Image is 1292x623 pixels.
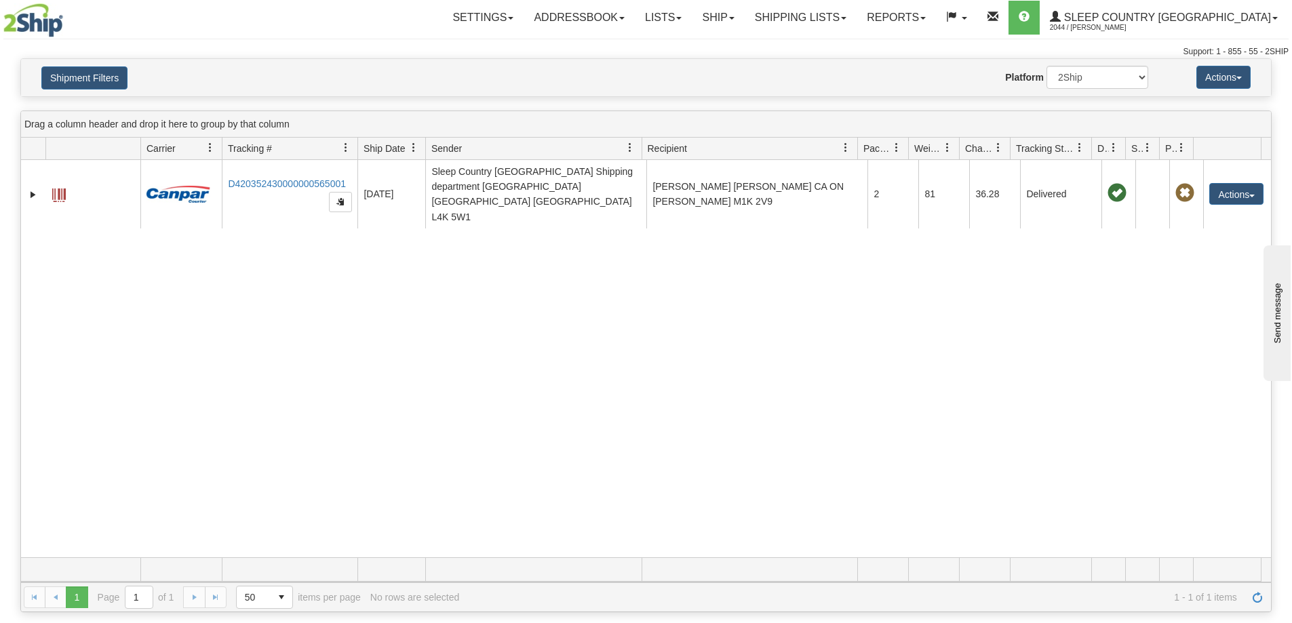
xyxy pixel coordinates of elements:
[228,142,272,155] span: Tracking #
[3,46,1289,58] div: Support: 1 - 855 - 55 - 2SHIP
[469,592,1237,603] span: 1 - 1 of 1 items
[199,136,222,159] a: Carrier filter column settings
[1196,66,1251,89] button: Actions
[1131,142,1143,155] span: Shipment Issues
[1068,136,1091,159] a: Tracking Status filter column settings
[334,136,357,159] a: Tracking # filter column settings
[21,111,1271,138] div: grid grouping header
[635,1,692,35] a: Lists
[692,1,744,35] a: Ship
[1016,142,1075,155] span: Tracking Status
[425,160,646,228] td: Sleep Country [GEOGRAPHIC_DATA] Shipping department [GEOGRAPHIC_DATA] [GEOGRAPHIC_DATA] [GEOGRAPH...
[442,1,524,35] a: Settings
[146,142,176,155] span: Carrier
[524,1,635,35] a: Addressbook
[619,136,642,159] a: Sender filter column settings
[987,136,1010,159] a: Charge filter column settings
[370,592,460,603] div: No rows are selected
[26,188,40,201] a: Expand
[236,586,293,609] span: Page sizes drop down
[867,160,918,228] td: 2
[1061,12,1271,23] span: Sleep Country [GEOGRAPHIC_DATA]
[402,136,425,159] a: Ship Date filter column settings
[52,182,66,204] a: Label
[648,142,687,155] span: Recipient
[98,586,174,609] span: Page of 1
[146,186,210,203] img: 14 - Canpar
[1247,586,1268,608] a: Refresh
[1005,71,1044,84] label: Platform
[245,590,262,604] span: 50
[1040,1,1288,35] a: Sleep Country [GEOGRAPHIC_DATA] 2044 / [PERSON_NAME]
[66,586,87,608] span: Page 1
[745,1,857,35] a: Shipping lists
[271,586,292,608] span: select
[10,12,125,22] div: Send message
[41,66,128,89] button: Shipment Filters
[646,160,867,228] td: [PERSON_NAME] [PERSON_NAME] CA ON [PERSON_NAME] M1K 2V9
[1261,242,1291,380] iframe: chat widget
[1136,136,1159,159] a: Shipment Issues filter column settings
[1097,142,1109,155] span: Delivery Status
[936,136,959,159] a: Weight filter column settings
[1170,136,1193,159] a: Pickup Status filter column settings
[863,142,892,155] span: Packages
[125,586,153,608] input: Page 1
[1102,136,1125,159] a: Delivery Status filter column settings
[965,142,994,155] span: Charge
[918,160,969,228] td: 81
[834,136,857,159] a: Recipient filter column settings
[885,136,908,159] a: Packages filter column settings
[969,160,1020,228] td: 36.28
[236,586,361,609] span: items per page
[364,142,405,155] span: Ship Date
[1209,183,1264,205] button: Actions
[431,142,462,155] span: Sender
[1020,160,1101,228] td: Delivered
[857,1,936,35] a: Reports
[228,178,346,189] a: D420352430000000565001
[3,3,63,37] img: logo2044.jpg
[357,160,425,228] td: [DATE]
[1175,184,1194,203] span: Pickup Not Assigned
[329,192,352,212] button: Copy to clipboard
[1050,21,1152,35] span: 2044 / [PERSON_NAME]
[1108,184,1127,203] span: On time
[1165,142,1177,155] span: Pickup Status
[914,142,943,155] span: Weight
